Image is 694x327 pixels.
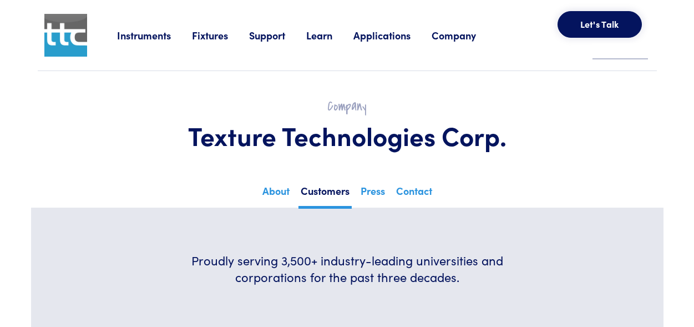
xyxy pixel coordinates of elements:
[192,28,249,42] a: Fixtures
[260,182,292,206] a: About
[358,182,387,206] a: Press
[394,182,434,206] a: Contact
[249,28,306,42] a: Support
[306,28,353,42] a: Learn
[432,28,497,42] a: Company
[298,182,352,209] a: Customers
[44,14,87,57] img: ttc_logo_1x1_v1.0.png
[353,28,432,42] a: Applications
[161,252,534,286] h6: Proudly serving 3,500+ industry-leading universities and corporations for the past three decades.
[558,11,642,38] button: Let's Talk
[64,119,630,152] h1: Texture Technologies Corp.
[64,98,630,115] h2: Company
[117,28,192,42] a: Instruments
